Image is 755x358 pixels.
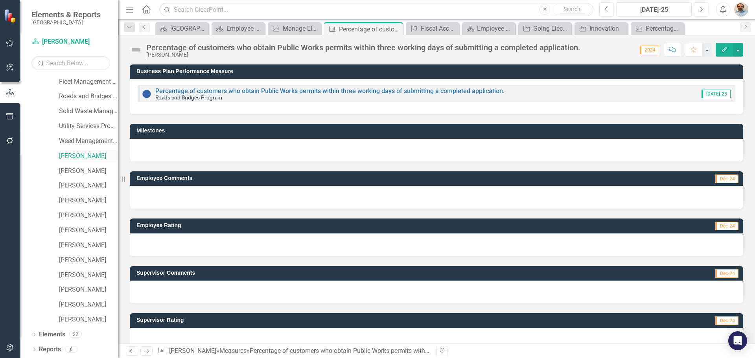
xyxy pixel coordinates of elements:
span: 2024 [640,46,659,54]
div: Percentage of customers who obtain Public Works permits within three working days of submitting a... [250,347,593,354]
a: Reports [39,345,61,354]
div: Percentage of customers who obtain Public Works permits within three working days of submitting a... [146,43,580,52]
h3: Milestones [136,128,739,134]
img: Martin Schmidt [734,2,748,17]
div: Going Electric [533,24,569,33]
span: Search [563,6,580,12]
div: » » [158,347,431,356]
small: [GEOGRAPHIC_DATA] [31,19,101,26]
div: Percentage of customers who obtain Public Works permits within three working days of submitting a... [339,24,401,34]
div: Fiscal Accountability [421,24,457,33]
a: [PERSON_NAME] [59,181,118,190]
a: [PERSON_NAME] [59,285,118,294]
span: Dec-24 [715,269,738,278]
input: Search ClearPoint... [159,3,593,17]
h3: Supervisor Rating [136,317,537,323]
a: [PERSON_NAME] [59,315,118,324]
a: Percentage of heavy equipment required for summer/winter readiness is replaced before the end of ... [633,24,682,33]
a: [PERSON_NAME] [169,347,216,354]
div: Manage Elements [283,24,319,33]
div: [GEOGRAPHIC_DATA] [170,24,206,33]
h3: Employee Rating [136,222,528,228]
div: Percentage of heavy equipment required for summer/winter readiness is replaced before the end of ... [646,24,682,33]
div: 6 [65,346,77,352]
a: [PERSON_NAME] [59,241,118,250]
a: Manage Elements [270,24,319,33]
a: Going Electric [520,24,569,33]
a: Fiscal Accountability [408,24,457,33]
a: [GEOGRAPHIC_DATA] [157,24,206,33]
a: [PERSON_NAME] [59,211,118,220]
span: Dec-24 [715,174,738,183]
div: [PERSON_NAME] [146,52,580,58]
span: Elements & Reports [31,10,101,19]
span: Dec-24 [715,316,738,325]
img: Not Defined [130,44,142,56]
a: Employee Evaluation Navigation [214,24,263,33]
a: Weed Management Program [59,137,118,146]
a: [PERSON_NAME] [59,152,118,161]
a: Measures [219,347,247,354]
div: Open Intercom Messenger [728,331,747,350]
small: Roads and Bridges Program [155,94,222,101]
div: Employee Evaluation Navigation [477,24,513,33]
a: [PERSON_NAME] [59,271,118,280]
img: No Data [142,89,151,99]
a: [PERSON_NAME] [59,300,118,309]
button: [DATE]-25 [616,2,692,17]
div: [DATE]-25 [619,5,689,15]
div: 22 [69,331,82,338]
a: [PERSON_NAME] [59,256,118,265]
input: Search Below... [31,56,110,70]
img: ClearPoint Strategy [4,9,18,23]
h3: Supervisor Comments [136,270,564,276]
div: Innovation [589,24,626,33]
a: [PERSON_NAME] [59,167,118,176]
a: Fleet Management Program [59,77,118,86]
h3: Employee Comments [136,175,558,181]
span: [DATE]-25 [702,90,731,98]
a: Utility Services Program [59,122,118,131]
a: Solid Waste Management Program [59,107,118,116]
a: Roads and Bridges Program [59,92,118,101]
a: Employee Evaluation Navigation [464,24,513,33]
a: [PERSON_NAME] [31,37,110,46]
a: [PERSON_NAME] [59,226,118,235]
h3: Business Plan Performance Measure [136,68,739,74]
div: Employee Evaluation Navigation [226,24,263,33]
a: Percentage of customers who obtain Public Works permits within three working days of submitting a... [155,87,505,95]
a: Innovation [576,24,626,33]
span: Dec-24 [715,222,738,230]
a: Elements [39,330,65,339]
a: [PERSON_NAME] [59,196,118,205]
button: Search [552,4,591,15]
